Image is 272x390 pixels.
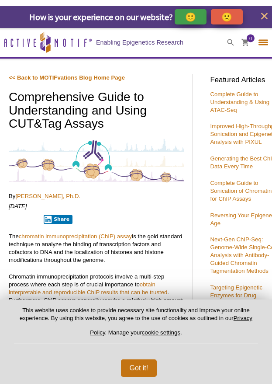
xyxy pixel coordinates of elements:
[9,267,184,345] p: Chromatin immunoprecipitation protocols involve a multi-step process where each step is of crucia...
[9,132,184,177] img: Antibody-Based Tagmentation Notes
[185,5,196,16] p: 🙂
[9,84,184,126] h1: Comprehensive Guide to Understanding and Using CUT&Tag Assays
[9,186,184,194] p: By
[44,209,73,218] button: Share
[14,300,258,338] p: This website uses cookies to provide necessary site functionality and improve your online experie...
[242,348,263,369] iframe: Intercom live chat
[9,68,125,75] a: << Back to MOTIFvations Blog Home Page
[15,187,80,193] a: [PERSON_NAME], Ph.D.
[241,33,249,42] a: 0
[9,197,27,203] em: [DATE]
[249,28,252,36] span: 0
[9,209,38,217] iframe: X Post Button
[29,5,173,16] span: How is your experience on our website?
[121,353,157,371] button: Got it!
[210,85,270,107] a: Complete Guide to Understanding & Using ATAC-Seq
[142,323,180,330] button: cookie settings
[210,174,272,196] a: Complete Guide to Sonication of Chromatin for ChIP Assays
[221,5,232,16] p: 🙁
[259,4,270,15] button: close
[19,227,132,233] a: chromatin immunoprecipitation (ChIP) assay
[90,309,252,329] a: Privacy Policy
[9,226,184,258] p: The is the gold standard technique to analyze the binding of transcription factors and cofactors ...
[96,32,183,40] h2: Enabling Epigenetics Research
